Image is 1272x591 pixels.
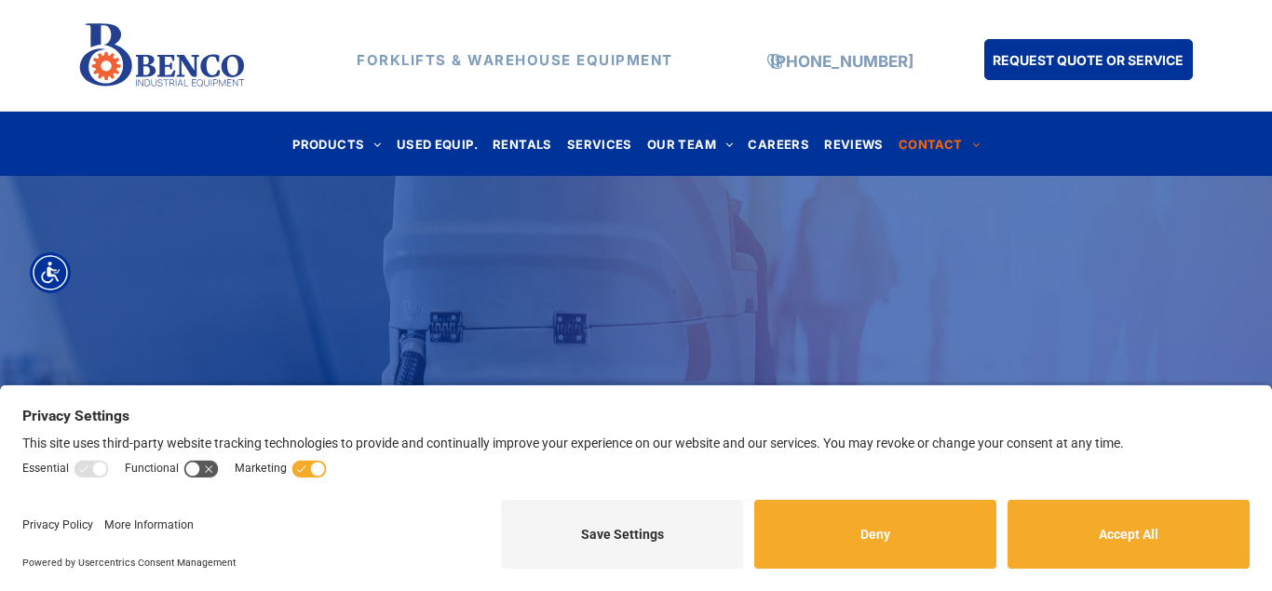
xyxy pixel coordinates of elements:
[357,51,673,69] strong: FORKLIFTS & WAREHOUSE EQUIPMENT
[817,131,891,156] a: REVIEWS
[770,52,913,71] a: [PHONE_NUMBER]
[740,131,817,156] a: CAREERS
[984,39,1193,80] a: REQUEST QUOTE OR SERVICE
[640,131,741,156] a: OUR TEAM
[285,131,389,156] a: PRODUCTS
[389,131,485,156] a: USED EQUIP.
[993,43,1184,77] span: REQUEST QUOTE OR SERVICE
[891,131,987,156] a: CONTACT
[485,131,560,156] a: RENTALS
[560,131,640,156] a: SERVICES
[30,252,71,293] div: Accessibility Menu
